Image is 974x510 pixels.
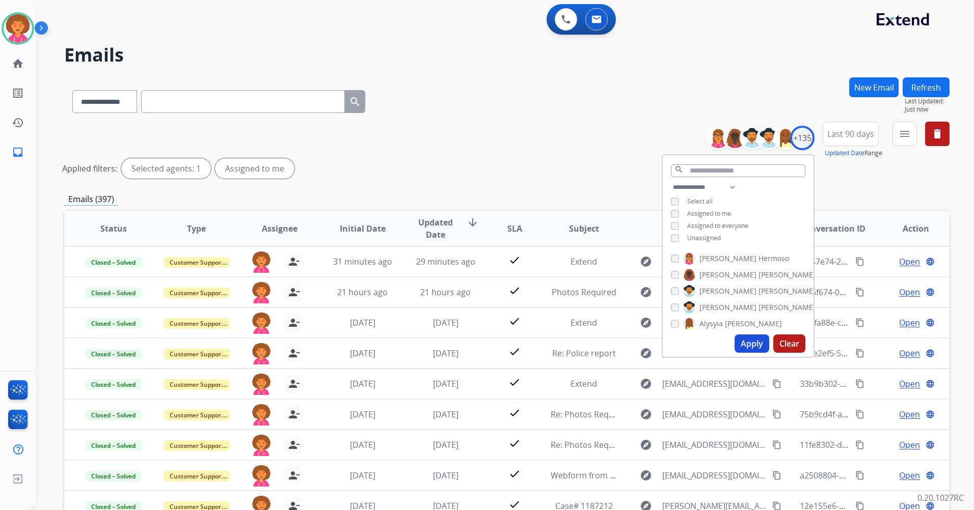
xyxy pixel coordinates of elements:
mat-icon: check [508,437,521,449]
button: Last 90 days [823,122,879,146]
span: Closed – Solved [85,379,142,390]
span: Closed – Solved [85,410,142,420]
span: Closed – Solved [85,288,142,298]
mat-icon: inbox [12,146,24,158]
span: Closed – Solved [85,471,142,481]
span: 21 hours ago [420,287,471,298]
span: Alysyia [699,319,723,329]
mat-icon: search [674,165,684,174]
mat-icon: person_remove [288,378,300,390]
span: [DATE] [433,409,458,420]
mat-icon: check [508,285,521,297]
span: 33b9b302-b0f9-4ac3-b196-00ac49cd144c [800,378,955,389]
mat-icon: language [926,440,935,449]
mat-icon: check [508,254,521,266]
span: [DATE] [350,317,375,328]
span: Re: Police report [552,348,616,359]
span: Assigned to everyone [687,221,748,230]
img: agent-avatar [251,404,272,426]
span: 11fe8302-d4e4-4b0b-8fcc-58cf9b2135ce [800,439,951,450]
span: [DATE] [433,317,458,328]
span: Updated Date [413,216,458,241]
span: Customer Support [164,440,230,451]
mat-icon: person_remove [288,408,300,420]
mat-icon: search [349,96,361,108]
span: Customer Support [164,471,230,481]
span: [PERSON_NAME] [759,286,816,296]
span: Open [899,317,920,329]
mat-icon: explore [640,286,652,298]
th: Action [867,211,950,246]
p: Emails (397) [64,193,118,206]
span: a2508804-cb21-478d-86e6-d79a9b98caae [800,470,958,481]
mat-icon: content_copy [772,379,781,388]
span: [DATE] [433,348,458,359]
span: Status [100,222,127,235]
span: Subject [569,222,599,235]
mat-icon: menu [899,128,911,140]
mat-icon: content_copy [855,410,864,419]
mat-icon: check [508,315,521,327]
mat-icon: language [926,471,935,480]
span: Initial Date [340,222,386,235]
p: 0.20.1027RC [917,492,964,504]
span: Closed – Solved [85,349,142,359]
mat-icon: language [926,379,935,388]
mat-icon: language [926,257,935,266]
mat-icon: content_copy [855,471,864,480]
mat-icon: person_remove [288,286,300,298]
img: agent-avatar [251,465,272,487]
span: Open [899,469,920,481]
span: [DATE] [350,378,375,389]
mat-icon: arrow_downward [467,216,479,229]
mat-icon: language [926,410,935,419]
span: 75b9cd4f-a5b8-4ea5-90c5-71d3cb300dd4 [800,409,957,420]
img: agent-avatar [251,343,272,364]
mat-icon: history [12,117,24,129]
mat-icon: person_remove [288,347,300,359]
span: Select all [687,197,713,206]
mat-icon: language [926,318,935,327]
span: Open [899,347,920,359]
span: Extend [571,256,597,267]
div: +135 [790,126,815,150]
mat-icon: check [508,346,521,358]
mat-icon: explore [640,439,652,451]
span: Closed – Solved [85,257,142,268]
span: Open [899,256,920,268]
button: Apply [735,334,769,353]
mat-icon: explore [640,469,652,481]
span: Type [187,222,206,235]
mat-icon: person_remove [288,469,300,481]
span: Re: Photos Required [551,439,629,450]
span: Assignee [262,222,297,235]
mat-icon: content_copy [855,288,864,297]
h2: Emails [64,45,950,65]
span: [PERSON_NAME] [699,302,756,313]
span: [PERSON_NAME] [699,253,756,264]
img: avatar [4,14,32,43]
mat-icon: content_copy [855,318,864,327]
span: Customer Support [164,410,230,420]
button: New Email [849,77,899,97]
mat-icon: explore [640,378,652,390]
img: agent-avatar [251,435,272,456]
mat-icon: list_alt [12,87,24,99]
span: Customer Support [164,379,230,390]
span: Range [825,149,882,157]
span: Assigned to me [687,209,731,218]
span: Extend [571,317,597,328]
mat-icon: explore [640,317,652,329]
button: Refresh [903,77,950,97]
span: [DATE] [433,378,458,389]
span: Closed – Solved [85,318,142,329]
span: SLA [507,222,522,235]
span: [EMAIL_ADDRESS][DOMAIN_NAME] [662,378,767,390]
span: Open [899,378,920,390]
button: Updated Date [825,149,864,157]
span: Re: Photos Required [551,409,629,420]
span: [PERSON_NAME] [725,319,782,329]
mat-icon: home [12,58,24,70]
mat-icon: content_copy [855,440,864,449]
span: [PERSON_NAME] [759,302,816,313]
